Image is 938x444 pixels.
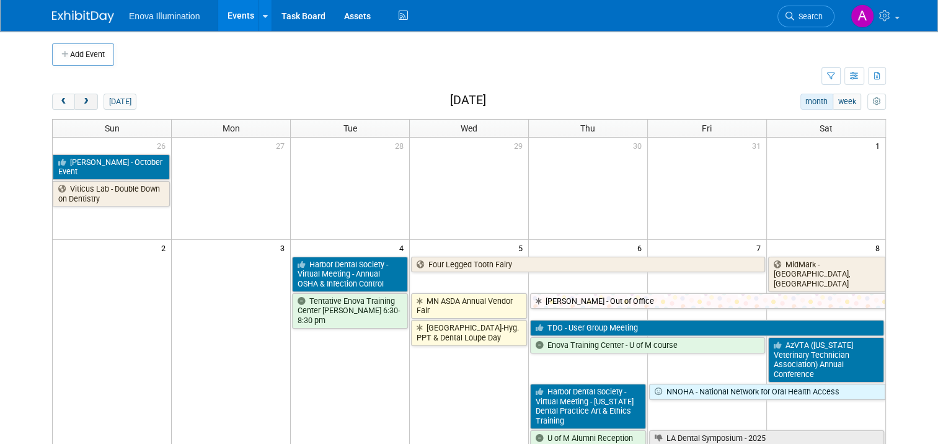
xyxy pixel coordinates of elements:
span: 5 [517,240,528,255]
a: [PERSON_NAME] - Out of Office [530,293,885,309]
span: 28 [394,138,409,153]
span: Search [794,12,823,21]
img: ExhibitDay [52,11,114,23]
a: Harbor Dental Society - Virtual Meeting - [US_STATE] Dental Practice Art & Ethics Training [530,384,646,429]
i: Personalize Calendar [872,98,880,106]
span: 8 [874,240,885,255]
span: 3 [279,240,290,255]
a: [PERSON_NAME] - October Event [53,154,170,180]
a: Enova Training Center - U of M course [530,337,765,353]
a: Tentative Enova Training Center [PERSON_NAME] 6:30-8:30 pm [292,293,408,329]
span: Enova Illumination [129,11,200,21]
span: Wed [461,123,477,133]
span: 6 [636,240,647,255]
span: 27 [275,138,290,153]
a: Harbor Dental Society - Virtual Meeting - Annual OSHA & Infection Control [292,257,408,292]
button: next [74,94,97,110]
a: MN ASDA Annual Vendor Fair [411,293,527,319]
span: Sun [105,123,120,133]
a: NNOHA - National Network for Oral Health Access [649,384,885,400]
a: Viticus Lab - Double Down on Dentistry [53,181,170,206]
a: Four Legged Tooth Fairy [411,257,765,273]
button: Add Event [52,43,114,66]
span: Mon [223,123,240,133]
span: Fri [702,123,712,133]
img: Andrea Miller [851,4,874,28]
button: myCustomButton [867,94,886,110]
a: [GEOGRAPHIC_DATA]-Hyg. PPT & Dental Loupe Day [411,320,527,345]
button: month [800,94,833,110]
button: prev [52,94,75,110]
span: 29 [513,138,528,153]
span: 1 [874,138,885,153]
span: 26 [156,138,171,153]
h2: [DATE] [450,94,486,107]
a: MidMark - [GEOGRAPHIC_DATA], [GEOGRAPHIC_DATA] [768,257,885,292]
span: 31 [751,138,766,153]
span: Sat [820,123,833,133]
a: Search [777,6,834,27]
a: AzVTA ([US_STATE] Veterinary Technician Association) Annual Conference [768,337,884,383]
span: Thu [580,123,595,133]
span: 30 [632,138,647,153]
button: week [833,94,861,110]
button: [DATE] [104,94,136,110]
span: Tue [343,123,357,133]
span: 4 [398,240,409,255]
span: 2 [160,240,171,255]
a: TDO - User Group Meeting [530,320,884,336]
span: 7 [755,240,766,255]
